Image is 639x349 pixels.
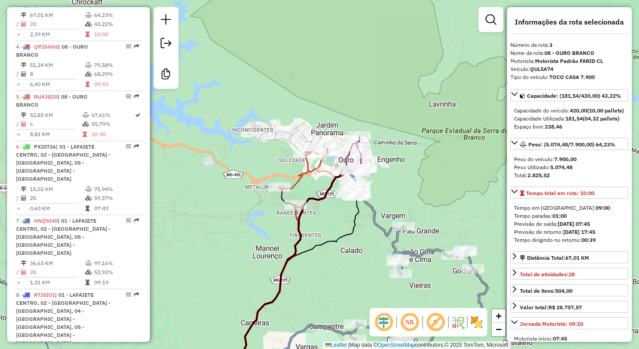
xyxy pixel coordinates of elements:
td: 52,92% [94,268,139,277]
div: Tempo em [GEOGRAPHIC_DATA]: [514,204,625,212]
i: Tempo total em rota [83,132,87,137]
span: 67,01 KM [565,254,589,261]
div: Previsão de saída: [514,220,625,228]
a: Jornada Motorista: 09:20 [510,317,628,329]
strong: 09:00 [596,204,610,211]
td: 8,81 KM [29,130,82,139]
img: Fluxo de ruas [451,315,465,329]
em: Rota exportada [134,292,139,297]
td: 07:43 [94,204,139,213]
em: Opções [126,44,131,49]
div: Valor total: [520,303,582,312]
i: % de utilização do peso [85,62,92,68]
em: Opções [126,218,131,223]
td: 51,24 KM [29,61,85,70]
td: 43,22% [94,20,139,29]
em: Opções [126,144,131,149]
div: Tempo dirigindo no retorno: [514,236,625,244]
i: % de utilização do peso [85,12,92,18]
td: 15,02 KM [29,185,85,194]
i: Tempo total em rota [85,280,90,285]
strong: 420,00 [570,107,587,114]
span: | [348,342,349,348]
strong: (10,00 pallets) [587,107,624,114]
a: Leaflet [325,342,347,348]
td: 10:00 [94,30,139,39]
td: / [16,194,21,203]
a: Distância Total:67,01 KM [510,251,628,263]
div: Peso Utilizado: [514,163,625,171]
i: % de utilização da cubagem [85,195,92,201]
strong: Motorista Padrão FARID CL [535,58,603,64]
div: Peso: (5.074,48/7.900,00) 64,23% [510,152,628,183]
strong: 28 [568,271,575,278]
a: OpenStreetMap [378,342,415,348]
div: Espaço livre: [514,123,625,131]
td: 64,23% [94,11,139,20]
td: 09:59 [94,80,139,89]
em: Rota exportada [134,44,139,49]
a: Exibir filtros [482,11,500,29]
a: Valor total:R$ 28.757,57 [510,301,628,313]
strong: 7.900,00 [554,156,577,162]
span: HNQ5I40 [34,217,58,224]
td: 75,94% [94,185,139,194]
span: 6 - [16,143,111,182]
a: Tempo total em rota: 10:00 [510,187,628,199]
a: Criar modelo [157,65,175,85]
td: 55,79% [91,120,134,129]
span: 7 - [16,217,111,256]
a: Nova sessão e pesquisa [157,11,175,31]
div: Tempo paradas: [514,212,625,220]
div: Motorista início: [514,335,625,343]
strong: 238,46 [545,123,562,130]
span: | 01 - LAFAIETE CENTRO, 02 - [GEOGRAPHIC_DATA] - [GEOGRAPHIC_DATA], 04 - [GEOGRAPHIC_DATA] - [GEO... [16,291,111,346]
span: Peso do veículo: [514,156,577,162]
i: Distância Total [21,261,26,266]
td: 09:19 [94,278,139,287]
td: 59,37% [94,194,139,203]
div: Capacidade: (181,54/420,00) 43,22% [510,103,628,134]
div: Capacidade do veículo: [514,107,625,115]
td: 28 [29,20,85,29]
img: Exibir/Ocultar setores [469,315,484,329]
em: Opções [126,292,131,297]
i: Tempo total em rota [85,32,90,37]
td: 79,58% [94,61,139,70]
i: Distância Total [21,12,26,18]
span: 8 - [16,291,111,346]
td: = [16,278,21,287]
span: | 01 - LAFAIETE CENTRO, 02 - [GEOGRAPHIC_DATA] - [GEOGRAPHIC_DATA], 05 - [GEOGRAPHIC_DATA] - [GEO... [16,143,111,182]
span: − [496,324,502,335]
strong: 5.074,48 [550,164,573,170]
td: 6 [29,120,82,129]
td: 1,31 KM [29,278,85,287]
div: Capacidade Utilizada: [514,115,625,123]
em: Rota exportada [134,144,139,149]
span: RUA3B20 [34,93,58,100]
i: Total de Atividades [21,21,26,27]
div: Previsão de retorno: [514,228,625,236]
td: / [16,70,21,79]
td: = [16,30,21,39]
strong: R$ 28.757,57 [548,304,582,311]
td: 68,29% [94,70,139,79]
strong: 08 - OURO BRANCO [544,50,594,56]
strong: 01:00 [552,212,567,219]
span: PXI0736 [34,143,56,150]
td: 6,40 KM [29,80,85,89]
span: QPZ6H65 [34,43,58,50]
span: | 01 - LAFAIETE CENTRO, 02 - [GEOGRAPHIC_DATA] - [GEOGRAPHIC_DATA], 05 - [GEOGRAPHIC_DATA] - [GEO... [16,217,111,256]
i: Total de Atividades [21,121,26,127]
div: Veículo: [510,65,628,73]
td: 10:40 [91,130,134,139]
div: Total: [514,171,625,179]
span: Capacidade: (181,54/420,00) 43,22% [527,92,621,99]
td: / [16,20,21,29]
span: Total de atividades: [520,271,575,278]
span: 4 - [16,43,88,58]
a: Zoom out [492,323,505,336]
strong: 504,00 [555,287,573,294]
span: Ocultar deslocamento [373,312,394,333]
div: Distância Total: [520,254,589,262]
